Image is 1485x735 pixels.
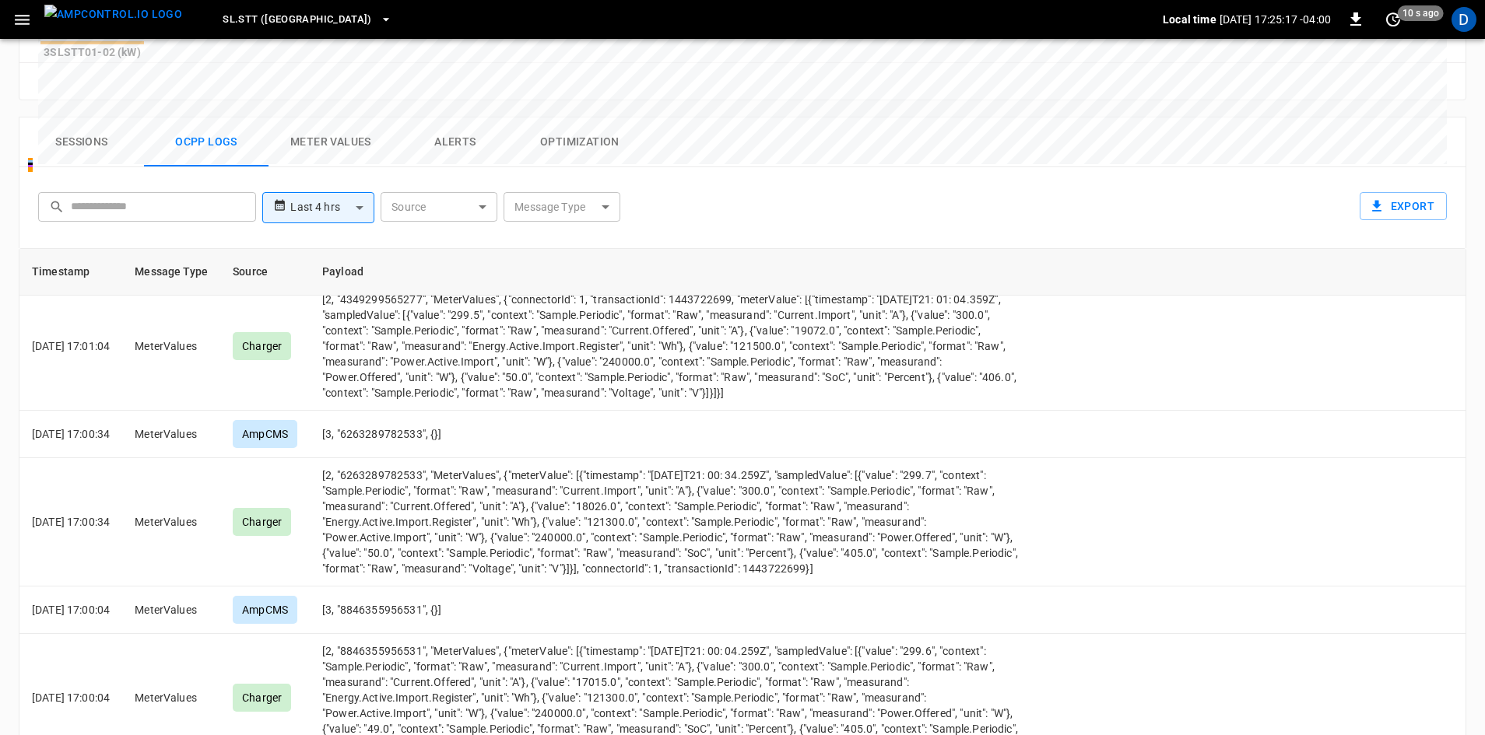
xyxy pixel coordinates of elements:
[223,11,372,29] span: SL.STT ([GEOGRAPHIC_DATA])
[216,5,398,35] button: SL.STT ([GEOGRAPHIC_DATA])
[310,249,1032,296] th: Payload
[144,117,269,167] button: Ocpp logs
[122,249,220,296] th: Message Type
[1381,7,1406,32] button: set refresh interval
[32,514,110,530] p: [DATE] 17:00:34
[122,458,220,586] td: MeterValues
[1163,12,1216,27] p: Local time
[19,249,122,296] th: Timestamp
[310,458,1032,586] td: [2, "6263289782533", "MeterValues", {"meterValue": [{"timestamp": "[DATE]T21: 00: 34.259Z", "samp...
[1220,12,1331,27] p: [DATE] 17:25:17 -04:00
[19,117,144,167] button: Sessions
[310,586,1032,634] td: [3, "8846355956531", {}]
[44,5,182,24] img: ampcontrol.io logo
[32,690,110,705] p: [DATE] 17:00:04
[122,586,220,634] td: MeterValues
[233,508,291,536] div: Charger
[233,596,297,624] div: AmpCMS
[393,117,518,167] button: Alerts
[290,193,374,222] div: Last 4 hrs
[1452,7,1476,32] div: profile-icon
[32,602,110,618] p: [DATE] 17:00:04
[233,420,297,448] div: AmpCMS
[310,411,1032,458] td: [3, "6263289782533", {}]
[32,426,110,442] p: [DATE] 17:00:34
[220,249,310,296] th: Source
[233,684,291,712] div: Charger
[32,338,110,354] p: [DATE] 17:01:04
[518,117,642,167] button: Optimization
[122,411,220,458] td: MeterValues
[269,117,393,167] button: Meter Values
[1360,192,1447,221] button: Export
[1398,5,1444,21] span: 10 s ago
